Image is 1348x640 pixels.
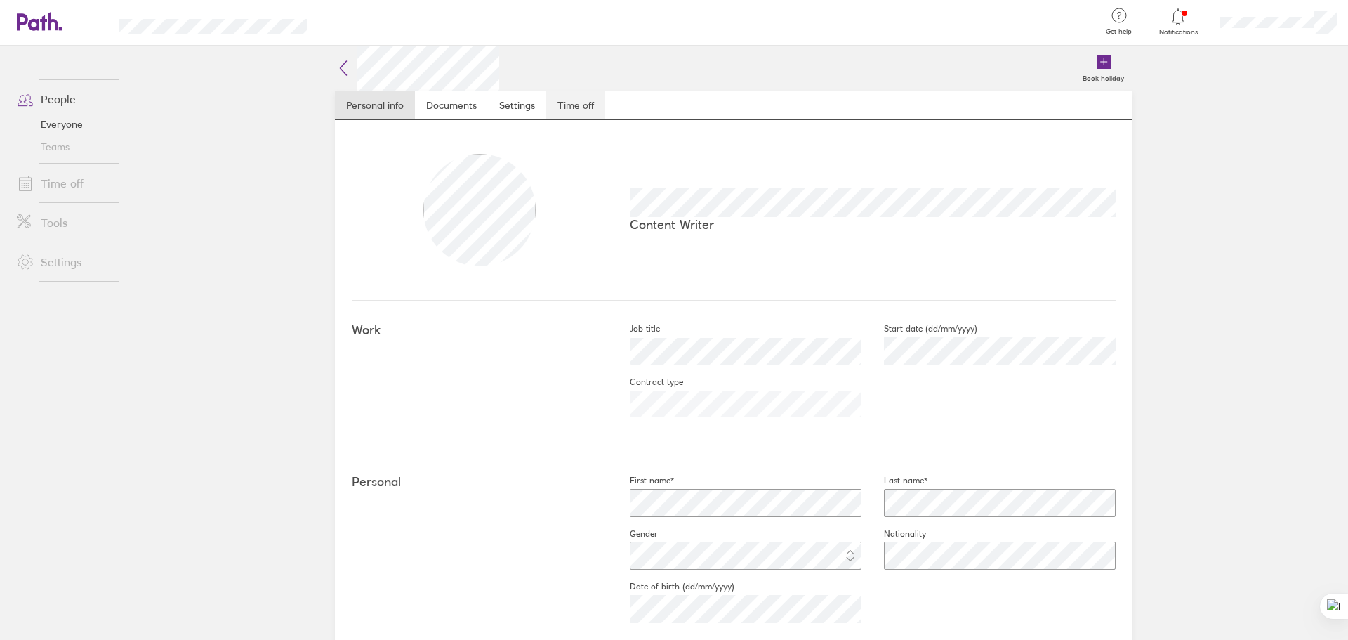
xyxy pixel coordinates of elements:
a: Settings [488,91,546,119]
label: Gender [607,528,658,540]
a: Everyone [6,113,119,136]
a: Teams [6,136,119,158]
label: Book holiday [1074,70,1132,83]
a: Book holiday [1074,46,1132,91]
label: Start date (dd/mm/yyyy) [861,323,977,334]
a: Time off [546,91,605,119]
span: Notifications [1156,28,1201,37]
a: People [6,85,119,113]
p: Content Writer [630,217,1116,232]
label: Job title [607,323,660,334]
a: Personal info [335,91,415,119]
h4: Work [352,323,607,338]
a: Time off [6,169,119,197]
label: Last name* [861,475,927,486]
label: First name* [607,475,674,486]
span: Get help [1096,27,1142,36]
a: Documents [415,91,488,119]
a: Settings [6,248,119,276]
label: Date of birth (dd/mm/yyyy) [607,581,734,592]
a: Tools [6,209,119,237]
label: Nationality [861,528,926,540]
a: Notifications [1156,7,1201,37]
label: Contract type [607,377,683,388]
h4: Personal [352,475,607,490]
